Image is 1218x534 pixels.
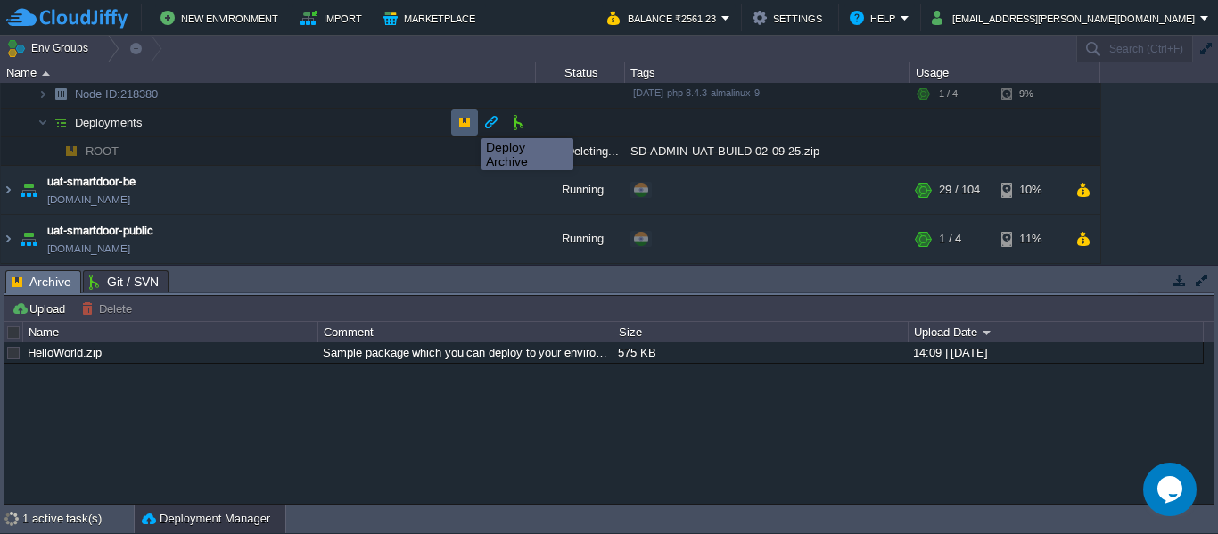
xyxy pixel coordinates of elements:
img: AMDAwAAAACH5BAEAAAAALAAAAAABAAEAAAICRAEAOw== [1,215,15,263]
div: 11% [1001,215,1059,263]
div: Usage [911,62,1099,83]
a: Deployments [73,115,145,130]
span: 218380 [73,86,160,102]
a: HelloWorld.zip [28,346,102,359]
button: New Environment [160,7,284,29]
span: [DATE]-php-8.4.3-almalinux-9 [633,87,760,98]
button: Balance ₹2561.23 [607,7,721,29]
img: AMDAwAAAACH5BAEAAAAALAAAAAABAAEAAAICRAEAOw== [37,80,48,108]
img: CloudJiffy [6,7,128,29]
button: [EMAIL_ADDRESS][PERSON_NAME][DOMAIN_NAME] [932,7,1200,29]
span: Git / SVN [89,271,159,292]
div: Comment [319,322,613,342]
div: 29 / 104 [939,166,980,214]
div: Tags [626,62,909,83]
a: Node ID:218380 [73,86,160,102]
img: AMDAwAAAACH5BAEAAAAALAAAAAABAAEAAAICRAEAOw== [48,80,73,108]
div: 1 / 4 [939,215,961,263]
div: 575 KB [613,342,907,363]
a: uat-smartdoor-be [47,173,136,191]
button: Import [300,7,367,29]
img: AMDAwAAAACH5BAEAAAAALAAAAAABAAEAAAICRAEAOw== [37,109,48,136]
button: Env Groups [6,36,95,61]
div: Name [2,62,535,83]
img: AMDAwAAAACH5BAEAAAAALAAAAAABAAEAAAICRAEAOw== [48,137,59,165]
div: SD-ADMIN-UAT-BUILD-02-09-25.zip [625,137,910,165]
button: Upload [12,300,70,316]
div: Size [614,322,908,342]
button: Delete [81,300,137,316]
img: AMDAwAAAACH5BAEAAAAALAAAAAABAAEAAAICRAEAOw== [16,166,41,214]
div: Deploy Archive [486,140,569,168]
img: AMDAwAAAACH5BAEAAAAALAAAAAABAAEAAAICRAEAOw== [42,71,50,76]
div: 10% [1001,166,1059,214]
div: Sample package which you can deploy to your environment. Feel free to delete and upload a package... [318,342,612,363]
img: AMDAwAAAACH5BAEAAAAALAAAAAABAAEAAAICRAEAOw== [48,109,73,136]
span: Node ID: [75,87,120,101]
div: Running [536,215,625,263]
div: Running [536,166,625,214]
a: [DOMAIN_NAME] [47,240,130,258]
button: Settings [753,7,827,29]
button: Deployment Manager [142,510,270,528]
div: 1 active task(s) [22,505,134,533]
a: uat-smartdoor-public [47,222,153,240]
iframe: chat widget [1143,463,1200,516]
img: AMDAwAAAACH5BAEAAAAALAAAAAABAAEAAAICRAEAOw== [59,137,84,165]
a: ROOT [84,144,121,159]
div: Name [24,322,317,342]
span: Deleting... [547,144,619,158]
div: Upload Date [909,322,1203,342]
button: Help [850,7,901,29]
button: Marketplace [383,7,481,29]
img: AMDAwAAAACH5BAEAAAAALAAAAAABAAEAAAICRAEAOw== [1,166,15,214]
div: 9% [1001,80,1059,108]
div: 14:09 | [DATE] [909,342,1202,363]
div: 1 / 4 [939,80,958,108]
a: [DOMAIN_NAME] [47,191,130,209]
div: Status [537,62,624,83]
span: Archive [12,271,71,293]
img: AMDAwAAAACH5BAEAAAAALAAAAAABAAEAAAICRAEAOw== [16,215,41,263]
